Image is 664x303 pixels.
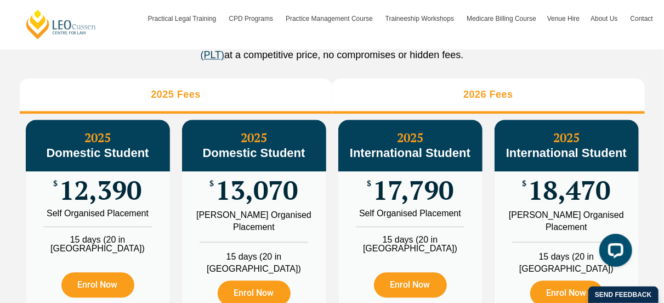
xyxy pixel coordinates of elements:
h3: 2025 Fees [151,88,201,101]
span: 18,470 [529,179,611,201]
span: Domestic Student [202,146,305,160]
a: Enrol Now [61,272,134,298]
div: [PERSON_NAME] Organised Placement [503,209,631,233]
span: International Student [350,146,470,160]
div: [PERSON_NAME] Organised Placement [190,209,318,233]
span: International Student [506,146,627,160]
iframe: LiveChat chat widget [591,229,637,276]
span: Domestic Student [46,146,149,160]
h3: 2025 [338,131,483,160]
a: Practical Legal Training [143,3,224,35]
h3: 2025 [26,131,170,160]
div: Self Organised Placement [347,209,474,218]
a: CPD Programs [223,3,280,35]
a: Medicare Billing Course [461,3,542,35]
a: Traineeship Workshops [380,3,461,35]
li: 15 days (20 in [GEOGRAPHIC_DATA]) [338,226,483,253]
a: About Us [585,3,625,35]
li: 15 days (20 in [GEOGRAPHIC_DATA]) [26,226,170,253]
span: 13,070 [216,179,298,201]
a: Practice Management Course [280,3,380,35]
span: $ [367,179,371,188]
li: 15 days (20 in [GEOGRAPHIC_DATA]) [495,242,639,275]
h3: 2025 [182,131,326,160]
span: $ [54,179,58,188]
h3: 2025 [495,131,639,160]
span: $ [523,179,527,188]
a: Enrol Now [374,272,447,298]
a: [PERSON_NAME] Centre for Law [25,9,98,40]
span: 17,790 [373,179,453,201]
div: Self Organised Placement [34,209,162,218]
li: 15 days (20 in [GEOGRAPHIC_DATA]) [182,242,326,275]
span: $ [210,179,214,188]
a: Contact [625,3,659,35]
a: Venue Hire [542,3,585,35]
h3: 2026 Fees [463,88,513,101]
span: 12,390 [60,179,142,201]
